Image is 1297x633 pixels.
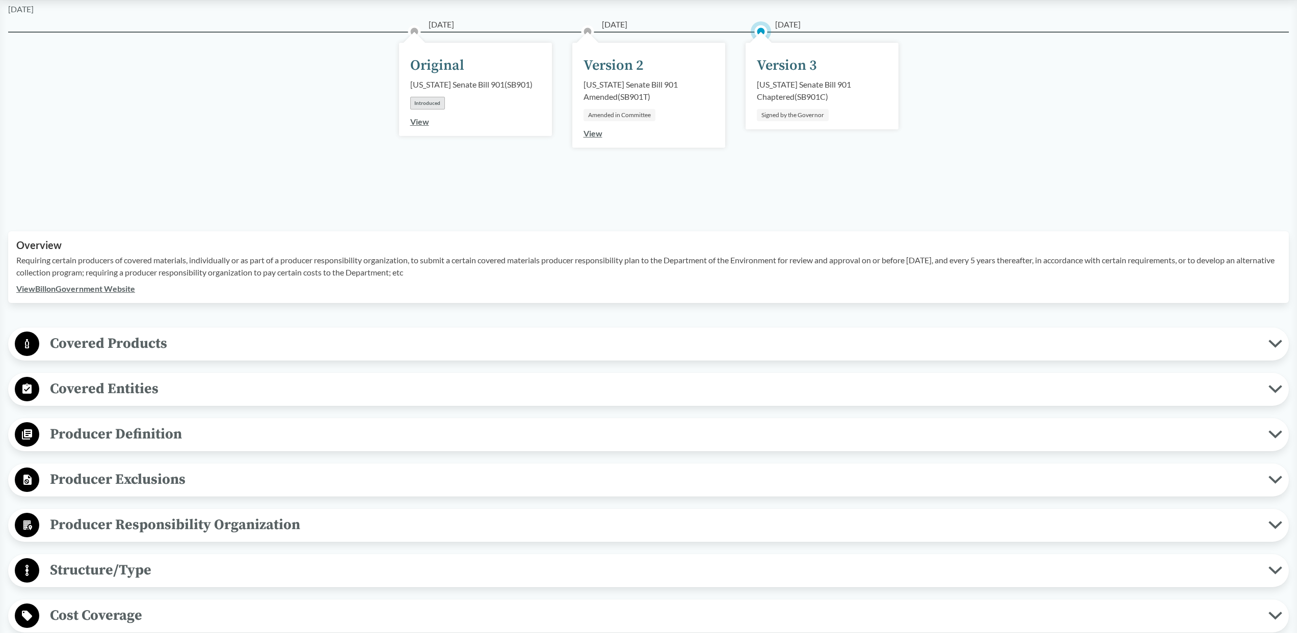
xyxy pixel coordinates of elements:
[775,18,801,31] span: [DATE]
[8,3,34,15] div: [DATE]
[39,377,1268,400] span: Covered Entities
[16,254,1281,279] p: Requiring certain producers of covered materials, individually or as part of a producer responsib...
[16,284,135,293] a: ViewBillonGovernment Website
[39,468,1268,491] span: Producer Exclusions
[39,423,1268,446] span: Producer Definition
[410,78,533,91] div: [US_STATE] Senate Bill 901 ( SB901 )
[429,18,454,31] span: [DATE]
[410,55,464,76] div: Original
[584,128,602,138] a: View
[584,55,644,76] div: Version 2
[12,376,1285,402] button: Covered Entities
[39,604,1268,627] span: Cost Coverage
[12,331,1285,357] button: Covered Products
[602,18,627,31] span: [DATE]
[12,512,1285,538] button: Producer Responsibility Organization
[410,97,445,109] div: Introduced
[39,559,1268,582] span: Structure/Type
[584,78,714,103] div: [US_STATE] Senate Bill 901 Amended ( SB901T )
[39,513,1268,536] span: Producer Responsibility Organization
[12,422,1285,448] button: Producer Definition
[12,558,1285,584] button: Structure/Type
[12,467,1285,493] button: Producer Exclusions
[410,117,429,126] a: View
[39,332,1268,355] span: Covered Products
[757,78,887,103] div: [US_STATE] Senate Bill 901 Chaptered ( SB901C )
[12,603,1285,629] button: Cost Coverage
[757,109,829,121] div: Signed by the Governor
[16,239,1281,251] h2: Overview
[584,109,655,121] div: Amended in Committee
[757,55,817,76] div: Version 3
